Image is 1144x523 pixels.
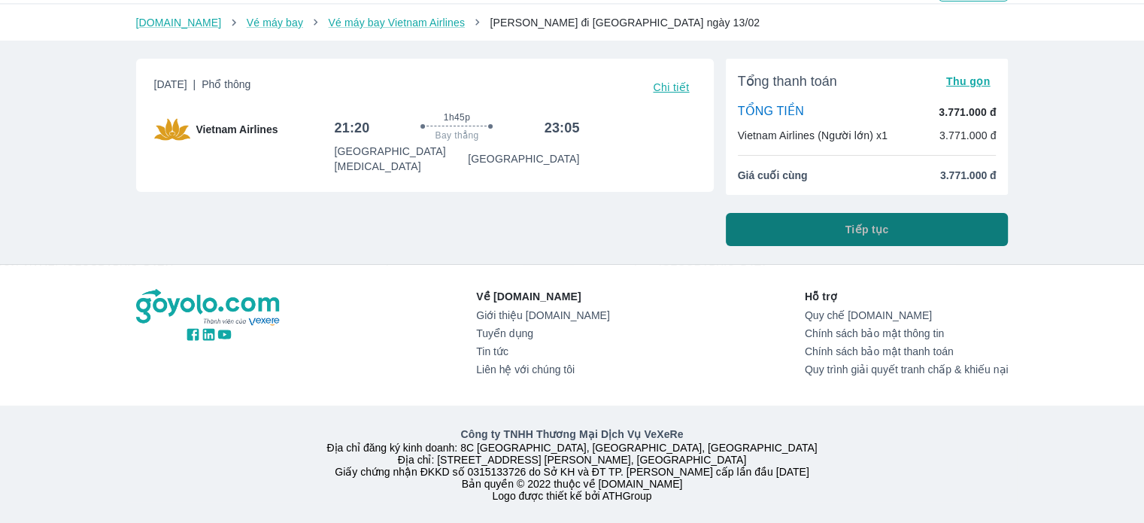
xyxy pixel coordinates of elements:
a: Tuyển dụng [476,327,609,339]
p: Công ty TNHH Thương Mại Dịch Vụ VeXeRe [139,427,1006,442]
a: Chính sách bảo mật thanh toán [805,345,1009,357]
button: Thu gọn [940,71,997,92]
span: Phổ thông [202,78,250,90]
a: Quy chế [DOMAIN_NAME] [805,309,1009,321]
p: TỔNG TIỀN [738,104,804,120]
span: 1h45p [444,111,470,123]
span: [DATE] [154,77,251,98]
p: Vietnam Airlines (Người lớn) x1 [738,128,888,143]
button: Chi tiết [647,77,695,98]
h6: 21:20 [334,119,369,137]
span: 3.771.000 đ [940,168,997,183]
span: Chi tiết [653,81,689,93]
span: Bay thẳng [435,129,479,141]
img: logo [136,289,282,327]
p: 3.771.000 đ [939,128,997,143]
h6: 23:05 [545,119,580,137]
span: Vietnam Airlines [196,122,278,137]
span: Thu gọn [946,75,991,87]
a: Tin tức [476,345,609,357]
span: Giá cuối cùng [738,168,808,183]
button: Tiếp tục [726,213,1009,246]
p: [GEOGRAPHIC_DATA] [468,151,579,166]
p: Về [DOMAIN_NAME] [476,289,609,304]
a: Vé máy bay Vietnam Airlines [328,17,465,29]
div: Địa chỉ đăng ký kinh doanh: 8C [GEOGRAPHIC_DATA], [GEOGRAPHIC_DATA], [GEOGRAPHIC_DATA] Địa chỉ: [... [127,427,1018,502]
p: Hỗ trợ [805,289,1009,304]
a: Chính sách bảo mật thông tin [805,327,1009,339]
p: [GEOGRAPHIC_DATA] [MEDICAL_DATA] [334,144,468,174]
a: Liên hệ với chúng tôi [476,363,609,376]
span: Tiếp tục [845,222,889,237]
a: Vé máy bay [247,17,303,29]
p: 3.771.000 đ [939,105,996,120]
span: [PERSON_NAME] đi [GEOGRAPHIC_DATA] ngày 13/02 [490,17,760,29]
nav: breadcrumb [136,15,1009,30]
a: [DOMAIN_NAME] [136,17,222,29]
a: Giới thiệu [DOMAIN_NAME] [476,309,609,321]
a: Quy trình giải quyết tranh chấp & khiếu nại [805,363,1009,376]
span: | [193,78,196,90]
span: Tổng thanh toán [738,72,837,90]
